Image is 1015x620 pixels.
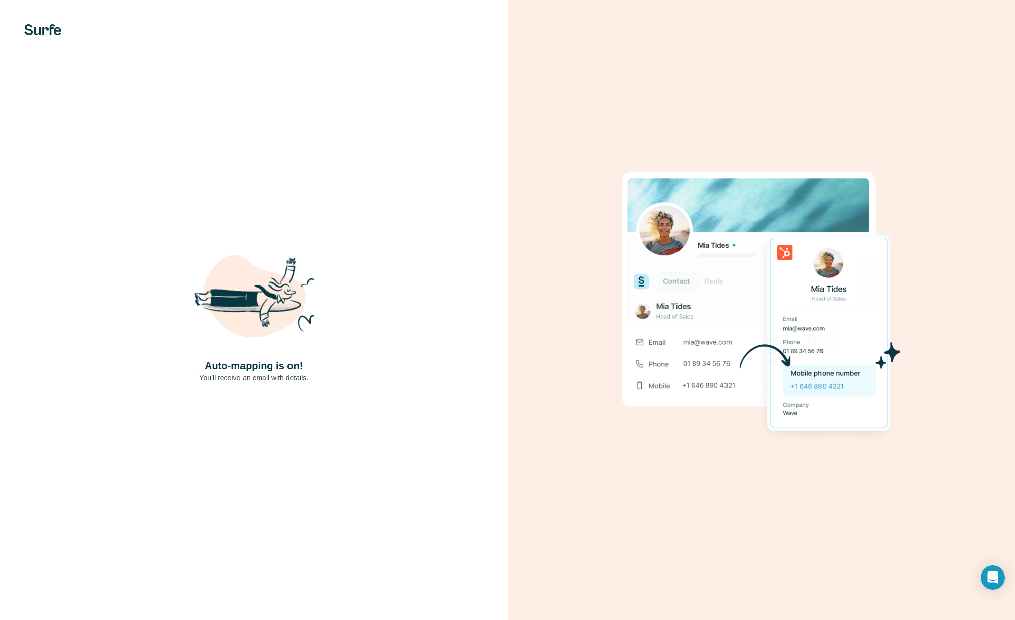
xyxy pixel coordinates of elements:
p: You’ll receive an email with details. [199,373,308,383]
img: Download Success [622,172,901,448]
div: Open Intercom Messenger [981,565,1005,590]
img: Shaka Illustration [193,237,314,359]
h4: Auto-mapping is on! [205,359,303,373]
img: Surfe's logo [24,24,61,35]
